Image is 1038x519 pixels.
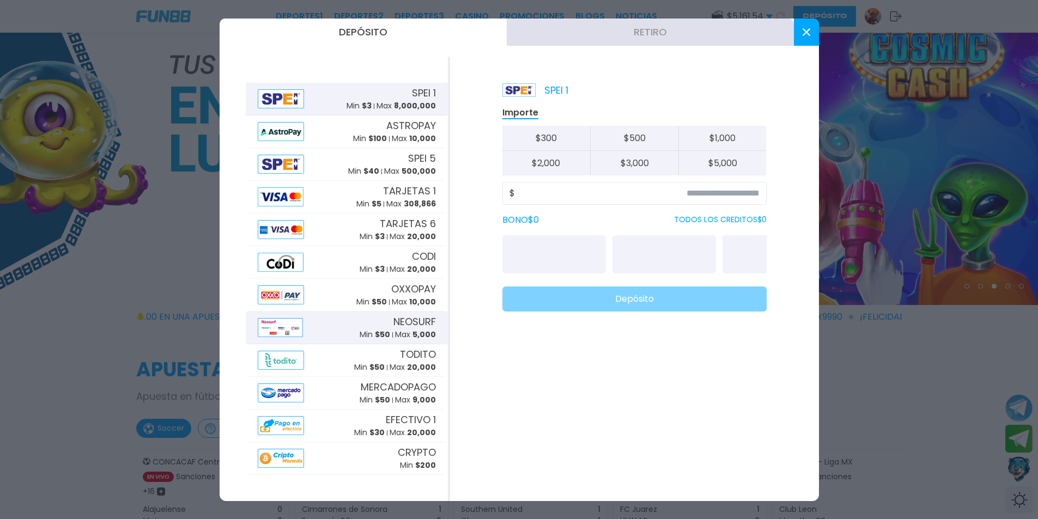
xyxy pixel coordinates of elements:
[678,126,767,151] button: $1,000
[360,264,385,275] p: Min
[402,166,436,176] span: 500,000
[412,249,436,264] span: CODI
[407,362,436,373] span: 20,000
[502,213,539,227] label: BONO $ 0
[246,312,448,344] button: AlipayNEOSURFMin $50Max 5,000
[246,115,448,148] button: AlipayASTROPAYMin $100Max 10,000
[258,253,303,272] img: Alipay
[394,100,436,111] span: 8,000,000
[395,329,436,340] p: Max
[375,329,390,340] span: $ 50
[246,442,448,475] button: AlipayCRYPTOMin $200
[678,151,767,175] button: $5,000
[383,184,436,198] span: TARJETAS 1
[404,198,436,209] span: 308,866
[590,126,678,151] button: $500
[246,83,448,115] button: AlipaySPEI 1Min $3Max 8,000,000
[347,100,372,112] p: Min
[348,166,379,177] p: Min
[502,151,591,175] button: $2,000
[360,231,385,242] p: Min
[258,416,305,435] img: Alipay
[258,449,305,468] img: Alipay
[258,318,303,337] img: Alipay
[375,231,385,242] span: $ 3
[246,246,448,279] button: AlipayCODIMin $3Max 20,000
[415,460,436,471] span: $ 200
[360,394,390,406] p: Min
[246,377,448,410] button: AlipayMERCADOPAGOMin $50Max 9,000
[409,296,436,307] span: 10,000
[412,329,436,340] span: 5,000
[391,282,436,296] span: OXXOPAY
[246,344,448,377] button: AlipayTODITOMin $50Max 20,000
[412,394,436,405] span: 9,000
[258,351,305,370] img: Alipay
[356,198,381,210] p: Min
[390,362,436,373] p: Max
[502,126,591,151] button: $300
[258,122,305,141] img: Alipay
[590,151,678,175] button: $3,000
[502,286,767,312] button: Depósito
[384,166,436,177] p: Max
[353,133,387,144] p: Min
[407,264,436,274] span: 20,000
[392,296,436,308] p: Max
[220,19,507,46] button: Depósito
[407,427,436,438] span: 20,000
[246,181,448,213] button: AlipayTARJETAS 1Min $5Max 308,866
[674,214,767,225] p: TODOS LOS CREDITOS $ 0
[507,19,794,46] button: Retiro
[502,107,538,119] p: Importe
[407,231,436,242] span: 20,000
[372,198,381,209] span: $ 5
[380,216,436,231] span: TARJETAS 6
[390,427,436,438] p: Max
[258,220,305,239] img: Alipay
[409,133,436,144] span: 10,000
[246,148,448,181] button: AlipaySPEI 5Min $40Max 500,000
[386,412,436,427] span: EFECTIVO 1
[408,151,436,166] span: SPEI 5
[390,264,436,275] p: Max
[393,314,436,329] span: NEOSURF
[400,460,436,471] p: Min
[246,410,448,442] button: AlipayEFECTIVO 1Min $30Max 20,000
[258,89,305,108] img: Alipay
[356,296,387,308] p: Min
[395,394,436,406] p: Max
[502,83,536,97] img: Platform Logo
[369,362,385,373] span: $ 50
[354,362,385,373] p: Min
[412,86,436,100] span: SPEI 1
[354,427,385,438] p: Min
[509,187,515,200] span: $
[375,264,385,274] span: $ 3
[361,380,436,394] span: MERCADOPAGO
[258,383,305,402] img: Alipay
[390,231,436,242] p: Max
[392,133,436,144] p: Max
[362,100,372,111] span: $ 3
[502,83,568,97] p: SPEI 1
[258,155,305,174] img: Alipay
[386,198,436,210] p: Max
[368,133,387,144] span: $ 100
[246,213,448,246] button: AlipayTARJETAS 6Min $3Max 20,000
[369,427,385,438] span: $ 30
[258,187,303,206] img: Alipay
[372,296,387,307] span: $ 50
[363,166,379,176] span: $ 40
[246,279,448,312] button: AlipayOXXOPAYMin $50Max 10,000
[400,347,436,362] span: TODITO
[377,100,436,112] p: Max
[360,329,390,340] p: Min
[386,118,436,133] span: ASTROPAY
[258,285,305,304] img: Alipay
[398,445,436,460] span: CRYPTO
[375,394,390,405] span: $ 50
